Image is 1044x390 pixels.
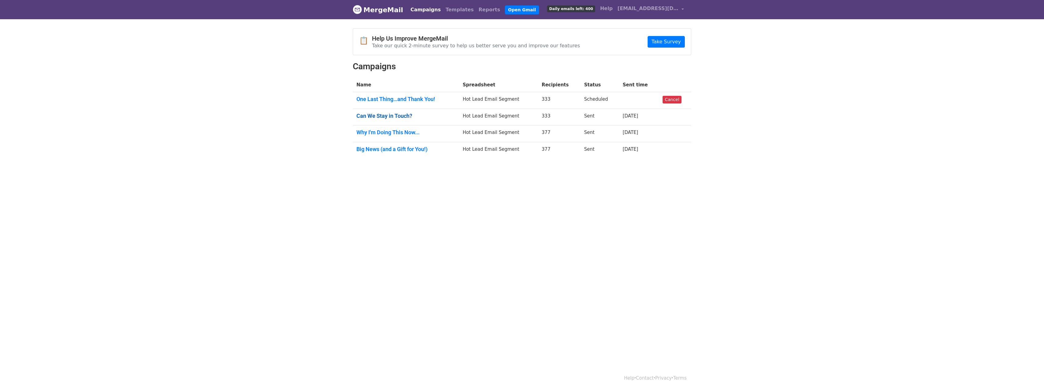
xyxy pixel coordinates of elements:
a: [DATE] [623,130,638,135]
a: Daily emails left: 400 [545,2,598,15]
a: Big News (and a Gift for You!) [356,146,455,153]
td: Sent [581,125,619,142]
a: Why I'm Doing This Now... [356,129,455,136]
p: Take our quick 2-minute survey to help us better serve you and improve our features [372,42,580,49]
td: Sent [581,109,619,125]
a: Take Survey [648,36,685,48]
td: Scheduled [581,92,619,109]
a: Cancel [663,96,681,103]
a: Help [598,2,615,15]
iframe: Chat Widget [1014,361,1044,390]
span: Daily emails left: 400 [547,5,595,12]
a: Privacy [655,375,672,381]
a: Open Gmail [505,5,539,14]
a: One Last Thing…and Thank You! [356,96,455,103]
td: Hot Lead Email Segment [459,142,538,158]
td: 333 [538,109,581,125]
a: MergeMail [353,3,403,16]
td: Hot Lead Email Segment [459,109,538,125]
th: Sent time [619,78,659,92]
th: Status [581,78,619,92]
th: Recipients [538,78,581,92]
td: Hot Lead Email Segment [459,92,538,109]
a: Help [624,375,635,381]
td: 377 [538,125,581,142]
td: Hot Lead Email Segment [459,125,538,142]
a: Templates [443,4,476,16]
td: Sent [581,142,619,158]
a: Contact [636,375,654,381]
span: 📋 [359,36,372,45]
th: Name [353,78,459,92]
img: MergeMail logo [353,5,362,14]
td: 377 [538,142,581,158]
a: Can We Stay in Touch? [356,113,455,119]
td: 333 [538,92,581,109]
th: Spreadsheet [459,78,538,92]
a: [EMAIL_ADDRESS][DOMAIN_NAME] [615,2,686,17]
h4: Help Us Improve MergeMail [372,35,580,42]
a: Terms [673,375,687,381]
a: [DATE] [623,146,638,152]
a: [DATE] [623,113,638,119]
h2: Campaigns [353,61,691,72]
a: Reports [476,4,503,16]
a: Campaigns [408,4,443,16]
span: [EMAIL_ADDRESS][DOMAIN_NAME] [617,5,678,12]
